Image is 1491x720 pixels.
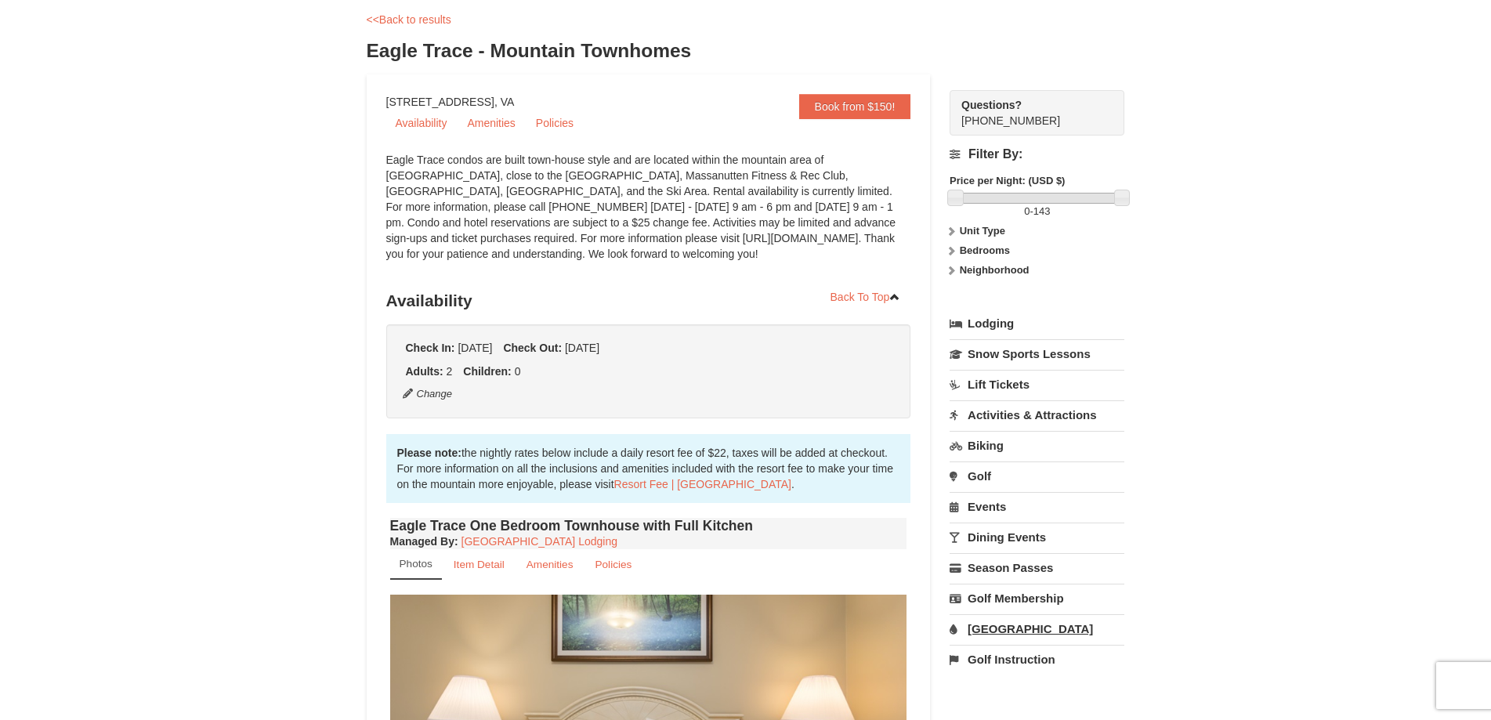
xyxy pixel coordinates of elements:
a: [GEOGRAPHIC_DATA] Lodging [461,535,617,548]
a: <<Back to results [367,13,451,26]
strong: : [390,535,458,548]
span: Managed By [390,535,454,548]
a: Amenities [458,111,524,135]
label: - [950,204,1124,219]
a: Golf Membership [950,584,1124,613]
a: Biking [950,431,1124,460]
a: Events [950,492,1124,521]
small: Item Detail [454,559,505,570]
span: 0 [515,365,521,378]
a: Dining Events [950,523,1124,552]
strong: Children: [463,365,511,378]
a: Back To Top [820,285,911,309]
a: Book from $150! [799,94,911,119]
h4: Filter By: [950,147,1124,161]
small: Amenities [527,559,574,570]
a: Availability [386,111,457,135]
a: Snow Sports Lessons [950,339,1124,368]
div: the nightly rates below include a daily resort fee of $22, taxes will be added at checkout. For m... [386,434,911,503]
strong: Please note: [397,447,461,459]
a: Lift Tickets [950,370,1124,399]
span: 143 [1033,205,1051,217]
a: Lodging [950,309,1124,338]
a: Item Detail [443,549,515,580]
a: Policies [584,549,642,580]
h3: Availability [386,285,911,317]
a: Golf [950,461,1124,490]
span: [DATE] [565,342,599,354]
h3: Eagle Trace - Mountain Townhomes [367,35,1125,67]
a: Photos [390,549,442,580]
small: Photos [400,558,432,570]
strong: Neighborhood [960,264,1030,276]
a: [GEOGRAPHIC_DATA] [950,614,1124,643]
a: Amenities [516,549,584,580]
span: [PHONE_NUMBER] [961,97,1096,127]
span: 2 [447,365,453,378]
a: Season Passes [950,553,1124,582]
h4: Eagle Trace One Bedroom Townhouse with Full Kitchen [390,518,907,534]
strong: Bedrooms [960,244,1010,256]
a: Policies [527,111,583,135]
strong: Adults: [406,365,443,378]
span: 0 [1024,205,1030,217]
strong: Check Out: [503,342,562,354]
small: Policies [595,559,632,570]
button: Change [402,385,454,403]
div: Eagle Trace condos are built town-house style and are located within the mountain area of [GEOGRA... [386,152,911,277]
a: Activities & Attractions [950,400,1124,429]
span: [DATE] [458,342,492,354]
a: Resort Fee | [GEOGRAPHIC_DATA] [614,478,791,490]
strong: Check In: [406,342,455,354]
a: Golf Instruction [950,645,1124,674]
strong: Price per Night: (USD $) [950,175,1065,186]
strong: Unit Type [960,225,1005,237]
strong: Questions? [961,99,1022,111]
